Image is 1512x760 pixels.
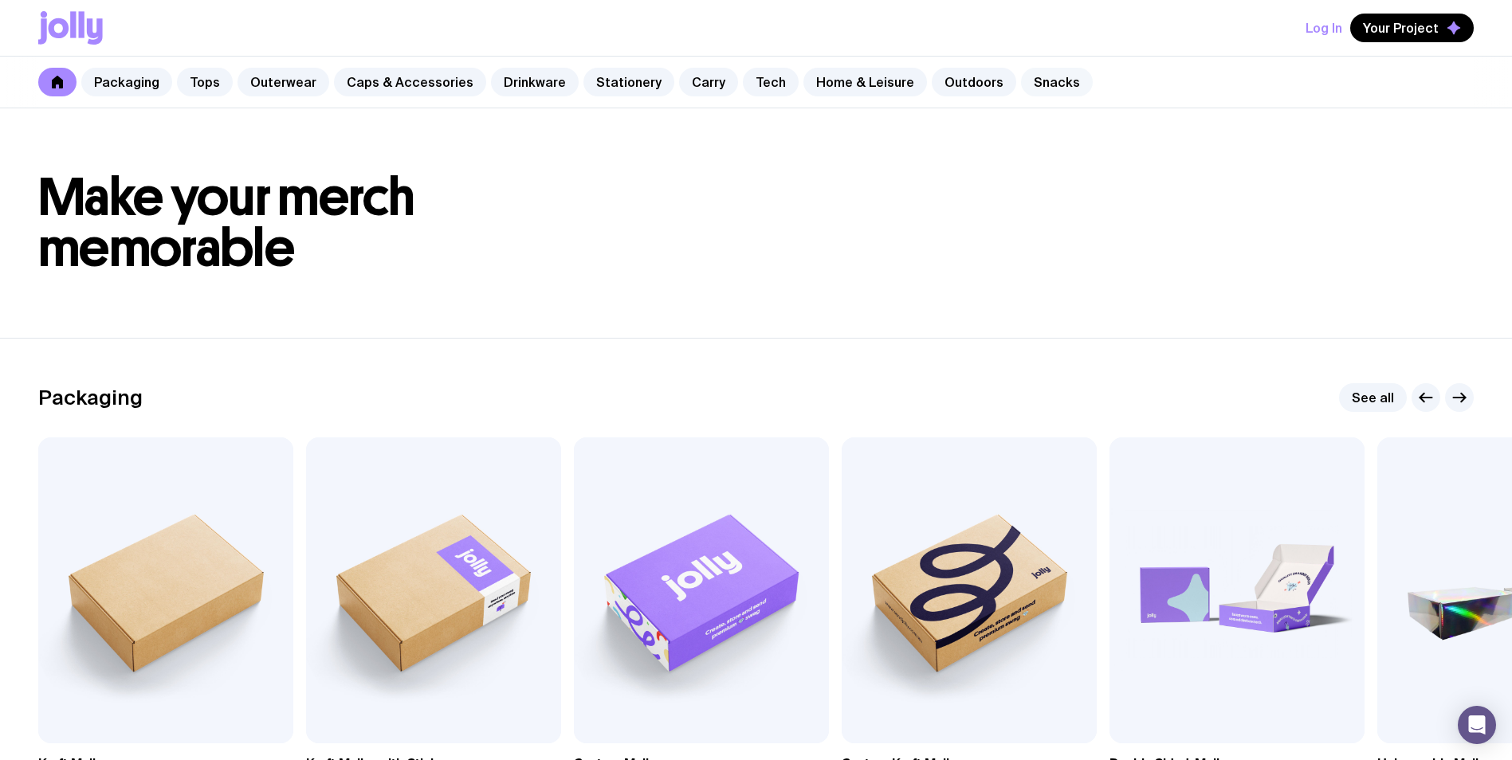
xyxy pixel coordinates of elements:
[1021,68,1093,96] a: Snacks
[803,68,927,96] a: Home & Leisure
[177,68,233,96] a: Tops
[38,166,415,280] span: Make your merch memorable
[1339,383,1407,412] a: See all
[1458,706,1496,744] div: Open Intercom Messenger
[38,386,143,409] h2: Packaging
[583,68,674,96] a: Stationery
[679,68,738,96] a: Carry
[743,68,799,96] a: Tech
[932,68,1016,96] a: Outdoors
[1306,14,1342,42] button: Log In
[1363,20,1439,36] span: Your Project
[238,68,329,96] a: Outerwear
[1350,14,1474,42] button: Your Project
[81,68,172,96] a: Packaging
[491,68,579,96] a: Drinkware
[334,68,486,96] a: Caps & Accessories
